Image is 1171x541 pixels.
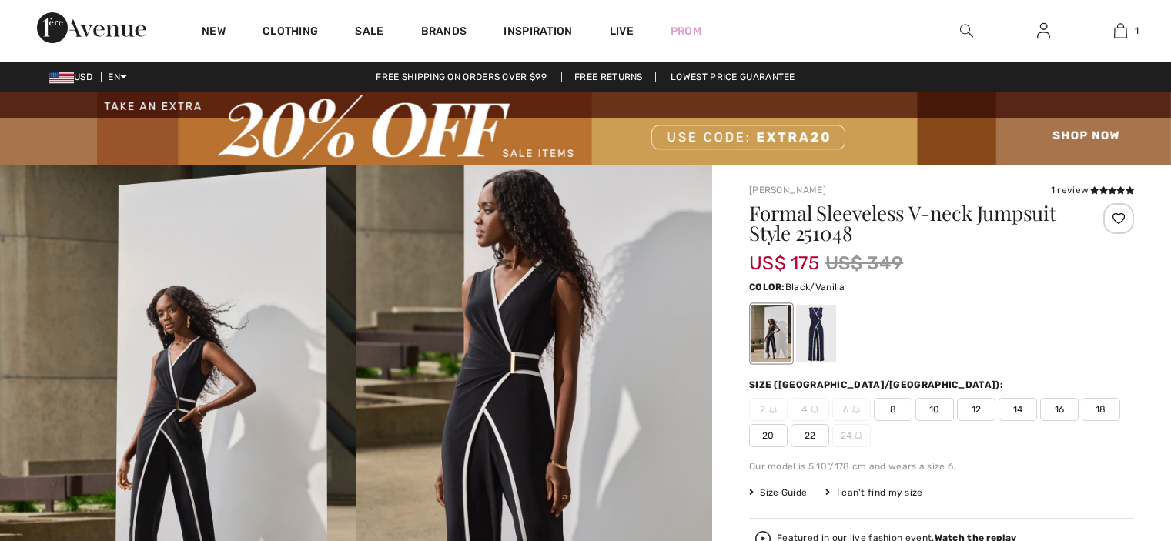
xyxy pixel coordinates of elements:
img: 1ère Avenue [37,12,146,43]
span: Black/Vanilla [785,282,845,292]
span: US$ 349 [825,249,903,277]
span: 24 [832,424,871,447]
span: 20 [749,424,788,447]
div: Size ([GEOGRAPHIC_DATA]/[GEOGRAPHIC_DATA]): [749,378,1006,392]
div: Black/Vanilla [751,305,791,362]
span: 6 [832,398,871,421]
span: 22 [791,424,829,447]
div: Midnight Blue/Vanilla [796,305,836,362]
img: My Info [1037,22,1050,40]
span: 14 [999,398,1037,421]
span: 4 [791,398,829,421]
span: Color: [749,282,785,292]
span: 18 [1082,398,1120,421]
a: [PERSON_NAME] [749,185,826,195]
a: Sale [355,25,383,41]
span: 16 [1040,398,1079,421]
a: Brands [421,25,467,41]
a: 1 [1082,22,1158,40]
a: Prom [671,23,701,39]
span: USD [49,72,99,82]
img: ring-m.svg [855,432,862,439]
img: ring-m.svg [769,406,777,413]
div: Our model is 5'10"/178 cm and wears a size 6. [749,459,1134,473]
img: My Bag [1114,22,1127,40]
a: Lowest Price Guarantee [658,72,808,82]
div: 1 review [1051,183,1134,197]
a: Free Returns [561,72,656,82]
img: ring-m.svg [811,406,818,413]
a: Free shipping on orders over $99 [363,72,559,82]
span: Size Guide [749,486,807,499]
a: Sign In [1025,22,1062,41]
iframe: Opens a widget where you can find more information [1072,426,1156,464]
a: Live [610,23,634,39]
img: search the website [960,22,973,40]
span: EN [108,72,127,82]
a: New [202,25,226,41]
span: US$ 175 [749,237,819,274]
span: 10 [915,398,954,421]
a: Clothing [263,25,318,41]
span: Inspiration [504,25,572,41]
span: 12 [957,398,995,421]
div: I can't find my size [825,486,922,499]
span: 2 [749,398,788,421]
h1: Formal Sleeveless V-neck Jumpsuit Style 251048 [749,203,1070,243]
img: ring-m.svg [852,406,860,413]
span: 8 [874,398,912,421]
img: US Dollar [49,72,74,84]
span: 1 [1135,24,1139,38]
